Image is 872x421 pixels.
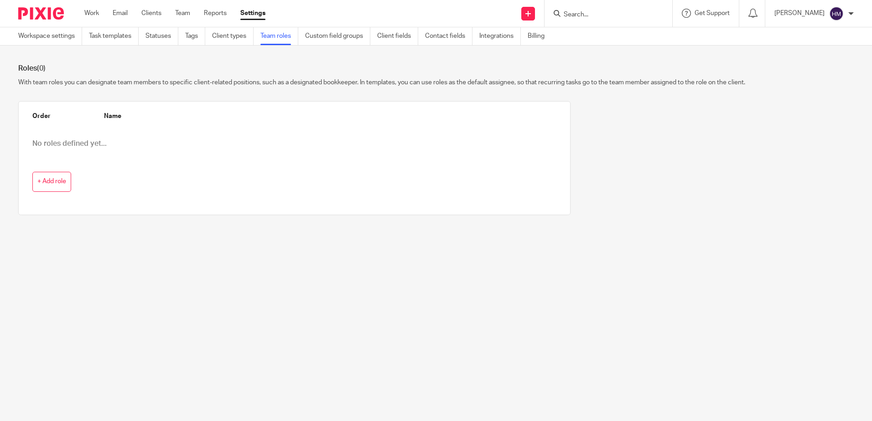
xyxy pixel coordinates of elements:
[141,9,161,18] a: Clients
[204,9,227,18] a: Reports
[774,9,825,18] p: [PERSON_NAME]
[305,27,370,45] a: Custom field groups
[89,27,139,45] a: Task templates
[18,7,64,20] img: Pixie
[377,27,418,45] a: Client fields
[145,27,178,45] a: Statuses
[104,112,121,121] label: Name
[18,78,854,87] p: With team roles you can designate team members to specific client-related positions, such as a de...
[32,172,71,192] button: + Add role
[32,139,556,149] p: No roles defined yet...
[175,9,190,18] a: Team
[563,11,645,19] input: Search
[37,65,46,72] span: (0)
[829,6,844,21] img: svg%3E
[240,9,265,18] a: Settings
[695,10,730,16] span: Get Support
[528,27,551,45] a: Billing
[185,27,205,45] a: Tags
[425,27,472,45] a: Contact fields
[212,27,254,45] a: Client types
[479,27,521,45] a: Integrations
[18,27,82,45] a: Workspace settings
[32,112,51,121] label: Order
[18,64,854,73] h1: Roles
[84,9,99,18] a: Work
[113,9,128,18] a: Email
[260,27,298,45] a: Team roles
[37,178,66,185] span: + Add role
